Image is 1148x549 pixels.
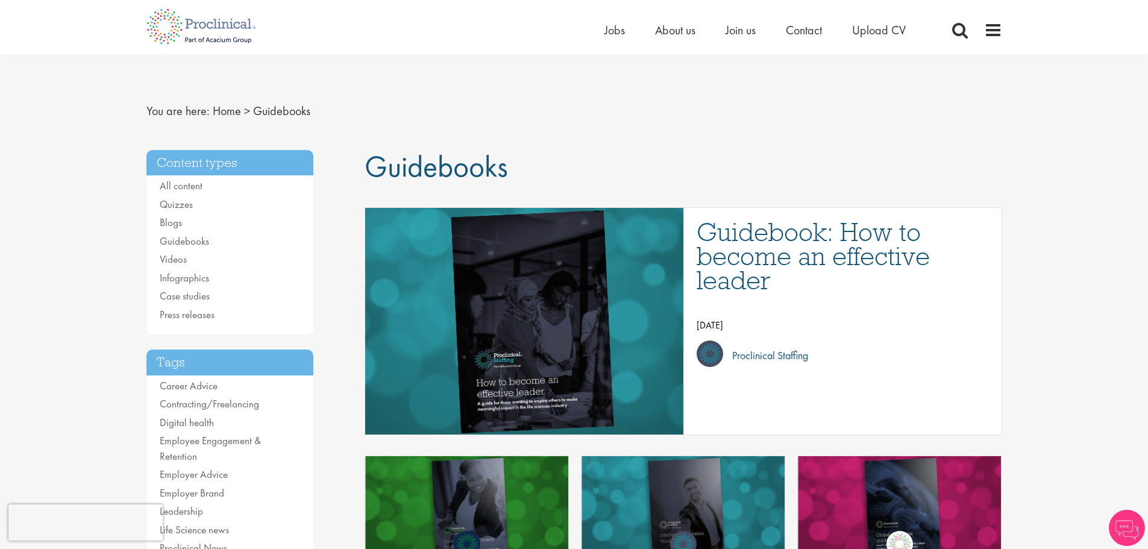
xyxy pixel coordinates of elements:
a: Career Advice [160,379,218,392]
img: Leadership in life sciences [310,208,738,434]
a: Join us [726,22,756,38]
h3: Tags [146,350,314,375]
a: Upload CV [852,22,906,38]
p: Proclinical Staffing [723,347,808,365]
img: Chatbot [1109,510,1145,546]
a: Digital health [160,416,214,429]
a: Videos [160,253,187,266]
a: Contracting/Freelancing [160,397,259,410]
a: Blogs [160,216,182,229]
a: Life Science news [160,523,229,536]
a: All content [160,179,202,192]
a: Guidebook: How to become an effective leader [697,220,990,292]
a: Jobs [604,22,625,38]
iframe: reCAPTCHA [8,504,163,541]
a: Case studies [160,289,210,303]
a: About us [655,22,695,38]
span: > [244,103,250,119]
a: Guidebooks [160,234,209,248]
a: Leadership [160,504,203,518]
a: Press releases [160,308,215,321]
a: Employer Brand [160,486,224,500]
a: Link to a post [365,208,683,434]
a: Contact [786,22,822,38]
a: Quizzes [160,198,193,211]
p: [DATE] [697,316,990,334]
span: Guidebooks [365,147,508,186]
span: You are here: [146,103,210,119]
span: Guidebooks [253,103,310,119]
a: Employer Advice [160,468,228,481]
h3: Content types [146,150,314,176]
a: Infographics [160,271,209,284]
img: Proclinical Staffing [697,340,723,367]
a: breadcrumb link [213,103,241,119]
a: Proclinical Staffing Proclinical Staffing [697,340,990,371]
a: Employee Engagement & Retention [160,434,261,463]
